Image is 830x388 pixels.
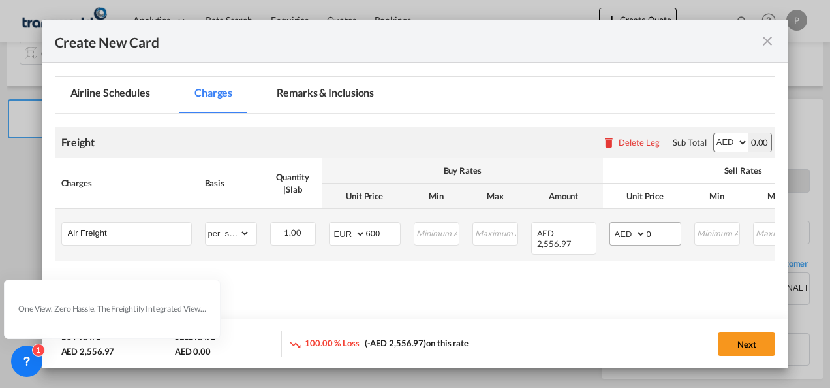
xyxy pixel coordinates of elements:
div: Sub Total [673,137,707,148]
div: 0.00 [748,133,772,152]
div: Create New Card [55,33,760,49]
input: Charge Name [68,223,191,242]
md-tab-item: Airline Schedules [55,77,166,113]
button: Next [718,332,775,356]
div: Freight [61,135,95,150]
div: Charges [61,177,192,189]
md-icon: icon-delete [602,136,615,149]
md-tab-item: Charges [179,77,248,113]
input: 600 [366,223,400,242]
button: Delete Leg [602,137,660,148]
div: Quantity | Slab [270,171,316,195]
div: AED 0.00 [175,346,211,357]
span: (-AED 2,556.97) [365,338,427,348]
md-dialog: Create New Card ... [42,20,789,369]
div: Delete Leg [619,137,660,148]
th: Unit Price [603,184,688,209]
th: Amount [525,184,603,209]
md-icon: icon-close fg-AAA8AD m-0 pointer [760,33,775,49]
md-tab-item: Remarks & Inclusions [261,77,390,113]
th: Unit Price [322,184,407,209]
span: AED [537,228,557,238]
input: Minimum Amount [415,223,459,242]
span: 100.00 % Loss [305,338,360,348]
span: 1.00 [284,227,301,238]
th: Min [688,184,746,209]
select: per_shipment [206,223,250,244]
div: Basis [205,177,257,189]
input: Maximum Amount [474,223,517,242]
input: 0 [647,223,681,242]
div: Buy Rates [329,165,596,176]
input: Minimum Amount [696,223,739,242]
th: Max [466,184,525,209]
md-input-container: Air Freight [62,223,191,242]
th: Max [746,184,805,209]
md-pagination-wrapper: Use the left and right arrow keys to navigate between tabs [55,77,403,113]
th: Min [407,184,466,209]
span: 2,556.97 [537,238,572,249]
input: Maximum Amount [754,223,798,242]
div: on this rate [288,337,469,351]
md-icon: icon-trending-down [288,338,301,351]
div: AED 2,556.97 [61,346,115,357]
